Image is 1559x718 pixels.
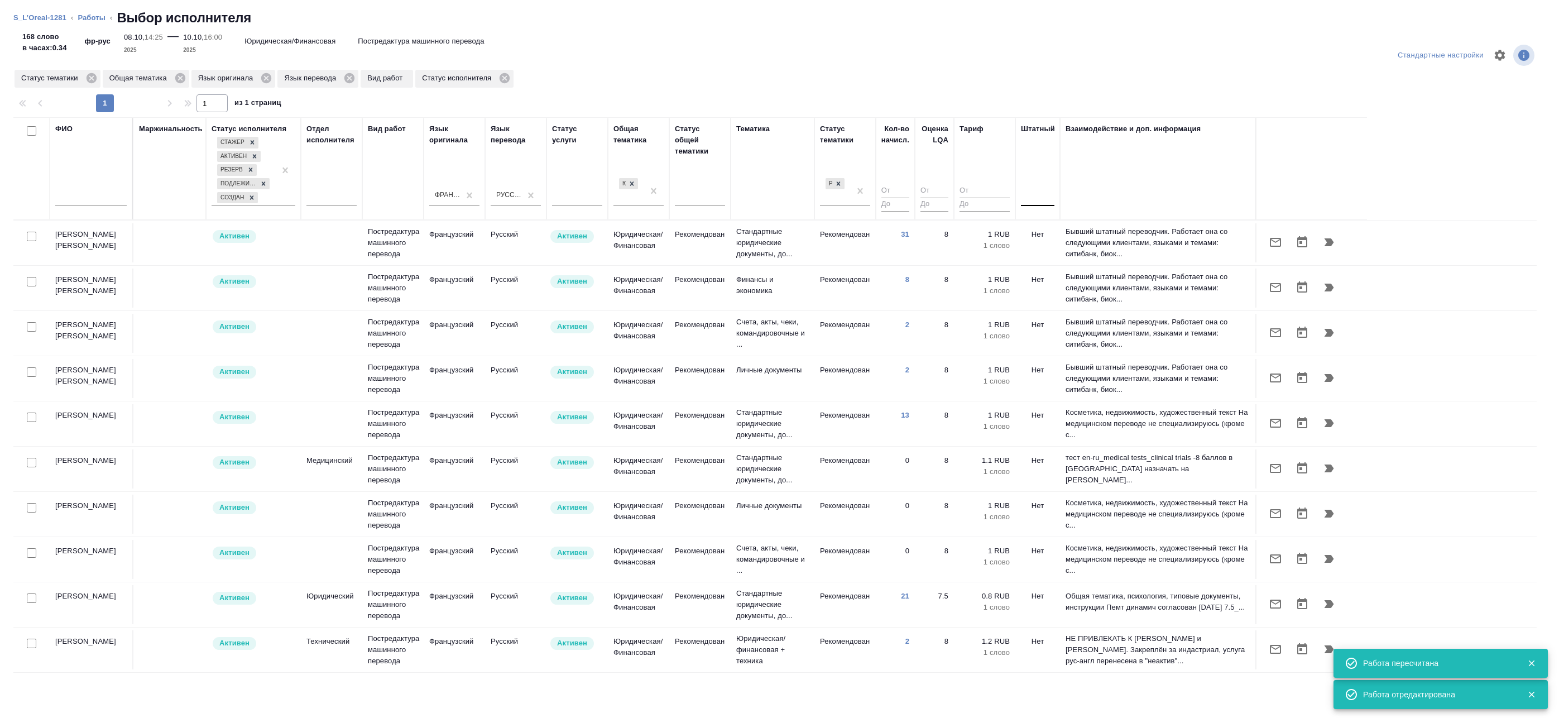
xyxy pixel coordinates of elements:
td: Русский [485,269,546,308]
div: Взаимодействие и доп. информация [1066,123,1201,135]
div: Рядовой исполнитель: назначай с учетом рейтинга [212,591,295,606]
div: Юридическая/Финансовая [619,178,626,190]
p: Косметика, недвижимость, художественный текст На медицинском переводе не специализируюсь (кроме с... [1066,497,1250,531]
p: Активен [219,638,250,649]
td: Русский [485,314,546,353]
td: Рекомендован [669,359,731,398]
p: 14:25 [145,33,163,41]
td: Французский [424,495,485,534]
td: Русский [485,449,546,489]
p: Активен [219,547,250,558]
p: 1 слово [960,511,1010,523]
p: Активен [557,502,587,513]
p: Язык перевода [284,73,340,84]
div: Статус тематики [820,123,870,146]
td: Нет [1015,449,1060,489]
button: Открыть календарь загрузки [1289,229,1316,256]
button: Отправить предложение о работе [1262,591,1289,618]
td: 7.5 [915,585,954,624]
p: Стандартные юридические документы, до... [736,407,809,441]
p: Активен [219,592,250,604]
p: Активен [219,457,250,468]
div: Рядовой исполнитель: назначай с учетом рейтинга [212,229,295,244]
p: Активен [219,231,250,242]
td: Юридическая/Финансовая [608,314,669,353]
input: Выбери исполнителей, чтобы отправить приглашение на работу [27,548,36,558]
div: Стажер, Активен, Резерв, Подлежит внедрению, Создан [216,150,262,164]
div: Стажер, Активен, Резерв, Подлежит внедрению, Создан [216,191,259,205]
a: 2 [905,366,909,374]
p: 1.1 RUB [960,455,1010,466]
p: Активен [557,592,587,604]
td: [PERSON_NAME] [PERSON_NAME] [50,223,133,262]
div: Подлежит внедрению [217,178,257,190]
div: Рядовой исполнитель: назначай с учетом рейтинга [212,500,295,515]
input: Выбери исполнителей, чтобы отправить приглашение на работу [27,593,36,603]
div: Тариф [960,123,984,135]
td: Нет [1015,585,1060,624]
button: Продолжить [1316,591,1342,618]
p: Стандартные юридические документы, до... [736,226,809,260]
td: 8 [915,359,954,398]
input: Выбери исполнителей, чтобы отправить приглашение на работу [27,367,36,377]
td: Французский [424,314,485,353]
a: Работы [78,13,105,22]
td: 8 [915,269,954,308]
td: Рекомендован [669,314,731,353]
div: Юридическая/Финансовая [618,177,639,191]
button: Закрыть [1520,690,1543,700]
input: Выбери исполнителей, чтобы отправить приглашение на работу [27,503,36,513]
p: Активен [557,547,587,558]
td: Нет [1015,269,1060,308]
p: Постредактура машинного перевода [368,588,418,621]
button: Отправить предложение о работе [1262,545,1289,572]
div: Оценка LQA [920,123,948,146]
nav: breadcrumb [13,9,1546,27]
td: Юридическая/Финансовая [608,223,669,262]
div: Работа пересчитана [1363,658,1510,669]
div: Стажер, Активен, Резерв, Подлежит внедрению, Создан [216,177,271,191]
td: [PERSON_NAME] [PERSON_NAME] [50,359,133,398]
p: Бывший штатный переводчик. Работает она со следующими клиентами, языками и темами: ситибанк, биок... [1066,362,1250,395]
p: 1.2 RUB [960,636,1010,647]
p: Активен [557,411,587,423]
p: 1 RUB [960,229,1010,240]
div: Работа отредактирована [1363,689,1510,700]
p: Косметика, недвижимость, художественный текст На медицинском переводе не специализируюсь (кроме с... [1066,543,1250,576]
div: — [167,27,179,56]
td: Нет [1015,630,1060,669]
p: Активен [219,366,250,377]
td: Русский [485,404,546,443]
p: Статус тематики [21,73,82,84]
input: До [960,198,1010,212]
p: Общая тематика [109,73,171,84]
button: Открыть календарь загрузки [1289,274,1316,301]
p: 1 слово [960,647,1010,658]
div: Язык оригинала [429,123,479,146]
p: 1 слово [960,466,1010,477]
button: Отправить предложение о работе [1262,500,1289,527]
td: 0 [876,495,915,534]
input: До [920,198,948,212]
p: 1 слово [960,602,1010,613]
div: Рядовой исполнитель: назначай с учетом рейтинга [212,636,295,651]
div: Стажер, Активен, Резерв, Подлежит внедрению, Создан [216,163,258,177]
p: Активен [557,276,587,287]
p: Постредактура машинного перевода [368,271,418,305]
div: Общая тематика [613,123,664,146]
td: [PERSON_NAME] [PERSON_NAME] [50,314,133,353]
p: Постредактура машинного перевода [368,452,418,486]
td: [PERSON_NAME] [50,449,133,489]
td: Рекомендован [814,314,876,353]
td: Русский [485,630,546,669]
td: Юридическая/Финансовая [608,449,669,489]
td: [PERSON_NAME] [50,404,133,443]
button: Открыть календарь загрузки [1289,319,1316,346]
div: Язык перевода [277,70,358,88]
span: из 1 страниц [234,96,281,112]
div: Рекомендован [824,177,846,191]
td: Юридическая/Финансовая [608,540,669,579]
td: Французский [424,404,485,443]
a: 8 [905,275,909,284]
button: Открыть календарь загрузки [1289,455,1316,482]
